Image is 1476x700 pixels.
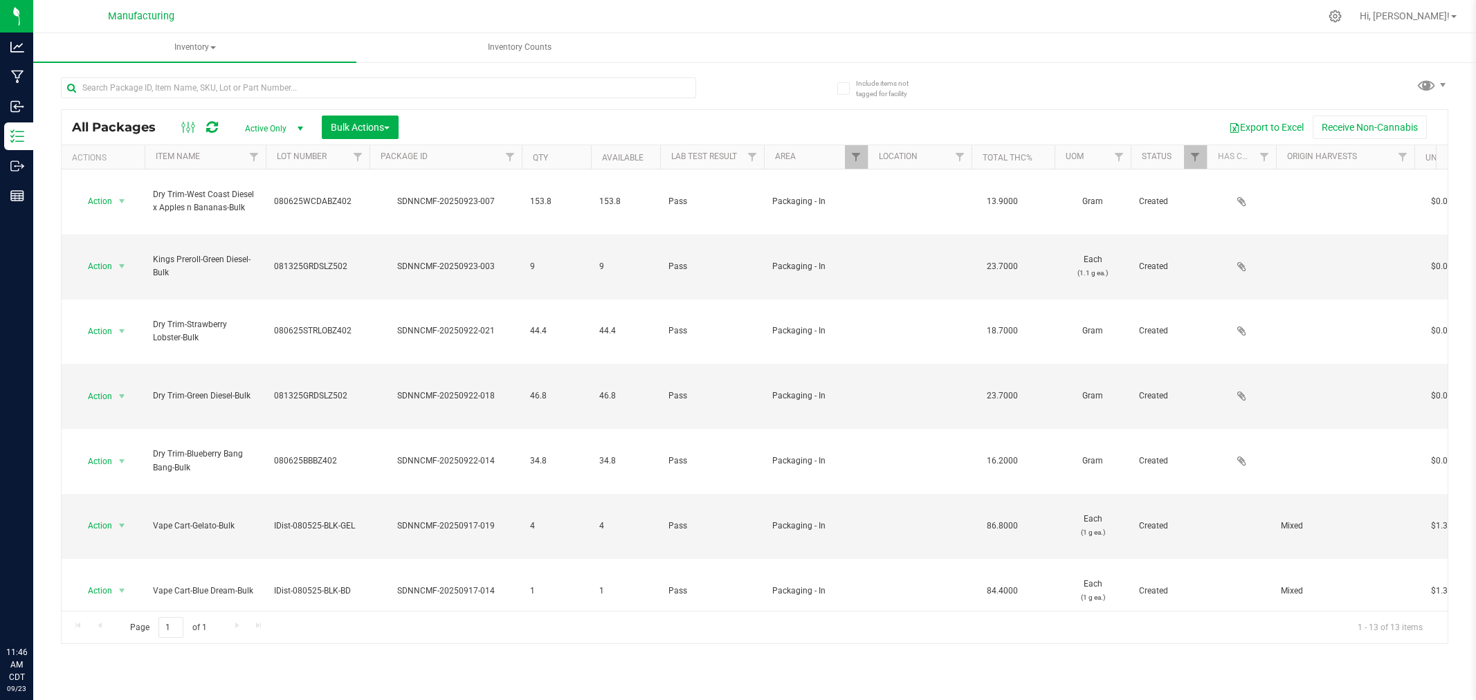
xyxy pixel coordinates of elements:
span: Manufacturing [108,10,174,22]
span: Action [75,581,113,600]
a: Filter [949,145,972,169]
span: Packaging - In [772,324,859,338]
span: 1 - 13 of 13 items [1347,617,1434,638]
span: Pass [668,324,756,338]
span: 1 [599,584,652,598]
a: Location [879,151,918,161]
span: select [113,387,131,406]
p: (1 g ea.) [1063,526,1122,539]
input: Search Package ID, Item Name, SKU, Lot or Part Number... [61,77,696,98]
span: Inventory Counts [469,42,570,53]
span: 44.4 [530,324,583,338]
span: Pass [668,195,756,208]
a: Package ID [381,151,428,161]
span: Pass [668,389,756,403]
a: Filter [499,145,522,169]
a: Filter [845,145,868,169]
span: select [113,581,131,600]
span: IDist-080525-BLK-BD [274,584,361,598]
div: SDNNCMF-20250917-019 [367,519,524,533]
a: Lot Number [277,151,327,161]
div: Value 1: Mixed [1281,584,1410,598]
span: 18.7000 [980,321,1025,341]
span: Each [1063,578,1122,604]
inline-svg: Inventory [10,129,24,143]
a: Filter [741,145,764,169]
span: Packaging - In [772,519,859,533]
span: Created [1139,260,1199,273]
span: Created [1139,324,1199,338]
span: 153.8 [599,195,652,208]
span: Pass [668,260,756,273]
span: select [113,516,131,535]
span: Gram [1063,454,1122,468]
span: Created [1139,584,1199,598]
a: Filter [1184,145,1207,169]
a: Area [775,151,796,161]
inline-svg: Reports [10,189,24,203]
div: SDNNCMF-20250922-014 [367,454,524,468]
a: Filter [1108,145,1131,169]
span: 46.8 [599,389,652,403]
span: 16.2000 [980,451,1025,471]
span: Action [75,452,113,471]
span: 34.8 [530,454,583,468]
div: SDNNCMF-20250922-021 [367,324,524,338]
span: Each [1063,253,1122,279]
span: Gram [1063,324,1122,338]
span: Packaging - In [772,584,859,598]
span: Created [1139,195,1199,208]
div: SDNNCMF-20250923-003 [367,260,524,273]
span: 081325GRDSLZ502 [274,260,361,273]
span: Hi, [PERSON_NAME]! [1360,10,1450,21]
span: 4 [530,519,583,533]
span: 13.9000 [980,192,1025,212]
a: Inventory Counts [358,33,681,62]
span: select [113,322,131,341]
span: Pass [668,454,756,468]
a: Lab Test Result [671,151,737,161]
a: Filter [1392,145,1414,169]
span: Created [1139,519,1199,533]
span: Gram [1063,389,1122,403]
a: Filter [243,145,266,169]
a: UOM [1066,151,1084,161]
button: Receive Non-Cannabis [1313,116,1427,139]
a: Total THC% [983,153,1032,163]
span: Action [75,192,113,211]
th: Has COA [1207,145,1276,169]
a: Unit Cost [1425,153,1467,163]
span: 23.7000 [980,386,1025,406]
span: IDist-080525-BLK-GEL [274,519,361,533]
span: Page of 1 [118,617,218,638]
a: Filter [1253,145,1276,169]
span: 153.8 [530,195,583,208]
span: 44.4 [599,324,652,338]
span: select [113,192,131,211]
span: 081325GRDSLZ502 [274,389,361,403]
div: Manage settings [1327,10,1344,23]
span: Dry Trim-Green Diesel-Bulk [153,389,257,403]
span: 080625BBBZ402 [274,454,361,468]
span: Created [1139,454,1199,468]
span: Dry Trim-Strawberry Lobster-Bulk [153,318,257,344]
a: Item Name [156,151,200,161]
span: select [113,257,131,276]
span: 1 [530,584,583,598]
span: 34.8 [599,454,652,468]
div: SDNNCMF-20250917-014 [367,584,524,598]
p: (1 g ea.) [1063,591,1122,604]
span: Each [1063,513,1122,539]
span: Packaging - In [772,260,859,273]
span: 23.7000 [980,257,1025,277]
div: Actions [72,153,139,163]
button: Export to Excel [1220,116,1313,139]
a: Available [602,153,644,163]
inline-svg: Outbound [10,159,24,173]
span: 9 [530,260,583,273]
span: Packaging - In [772,195,859,208]
span: Bulk Actions [331,122,390,133]
span: select [113,452,131,471]
inline-svg: Analytics [10,40,24,54]
p: 11:46 AM CDT [6,646,27,683]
